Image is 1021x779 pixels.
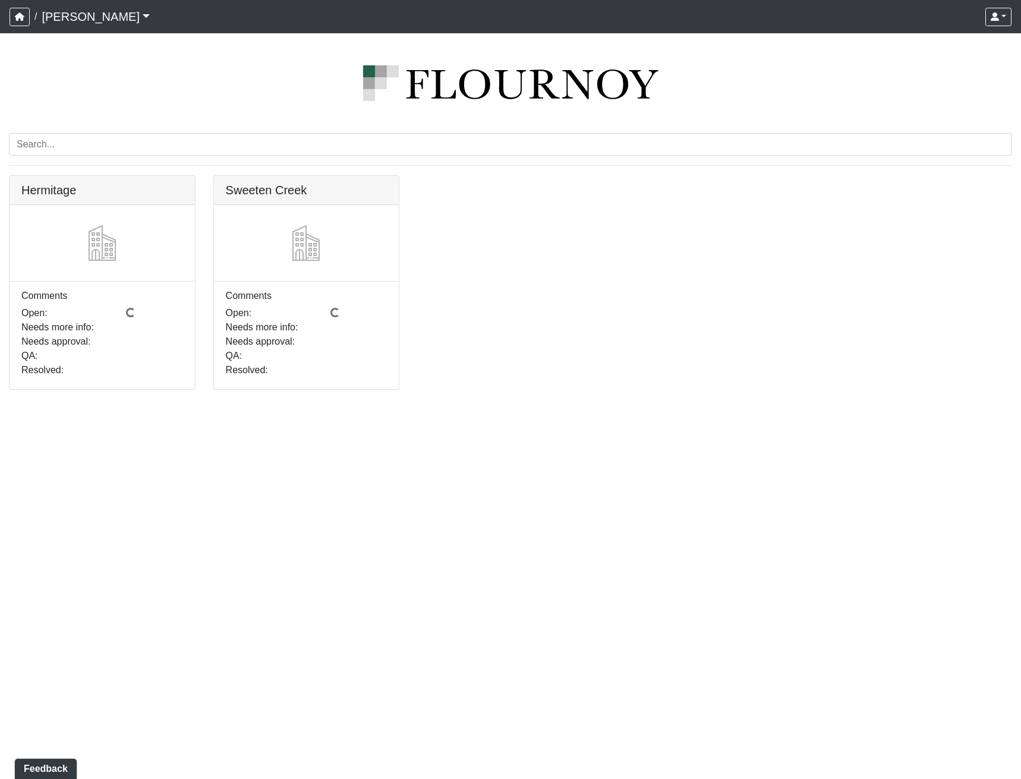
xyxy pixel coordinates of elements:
a: [PERSON_NAME] [42,5,150,29]
img: logo [9,65,1012,101]
iframe: Ybug feedback widget [9,755,79,779]
span: / [30,5,42,29]
input: Search [9,133,1012,156]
